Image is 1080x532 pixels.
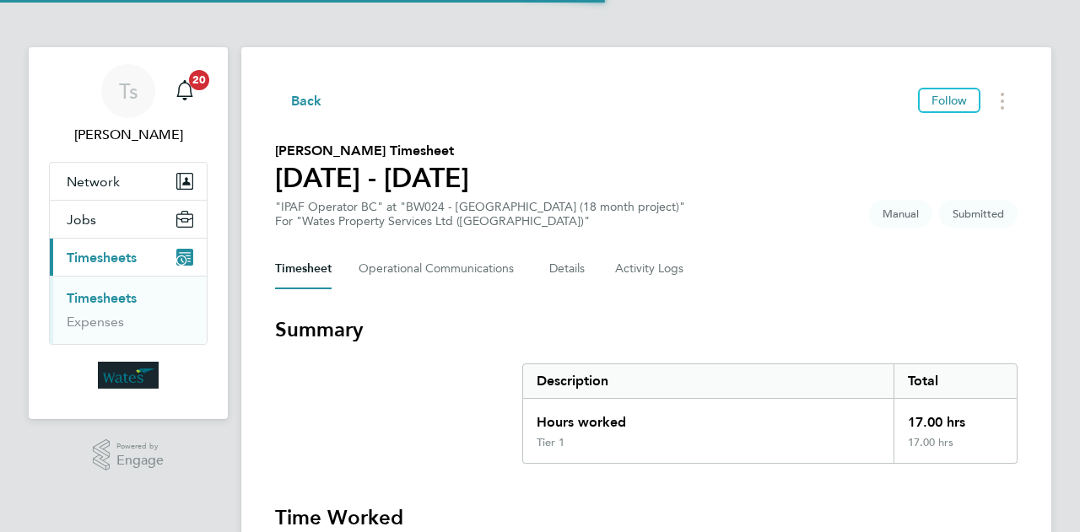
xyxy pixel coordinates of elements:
[29,47,228,419] nav: Main navigation
[275,316,1018,343] h3: Summary
[275,214,685,228] div: For "Wates Property Services Ltd ([GEOGRAPHIC_DATA])"
[894,436,1017,463] div: 17.00 hrs
[275,141,469,161] h2: [PERSON_NAME] Timesheet
[894,364,1017,398] div: Total
[918,88,980,113] button: Follow
[939,200,1018,228] span: This timesheet is Submitted.
[275,90,322,111] button: Back
[49,362,208,389] a: Go to home page
[523,364,894,398] div: Description
[67,212,96,228] span: Jobs
[50,276,207,344] div: Timesheets
[987,88,1018,114] button: Timesheets Menu
[67,174,120,190] span: Network
[116,439,164,454] span: Powered by
[98,362,159,389] img: wates-logo-retina.png
[537,436,564,449] div: Tier 1
[275,200,685,228] div: "IPAF Operator BC" at "BW024 - [GEOGRAPHIC_DATA] (18 month project)"
[67,314,124,330] a: Expenses
[869,200,932,228] span: This timesheet was manually created.
[894,399,1017,436] div: 17.00 hrs
[67,250,137,266] span: Timesheets
[291,91,322,111] span: Back
[119,80,138,102] span: Ts
[275,161,469,195] h1: [DATE] - [DATE]
[50,163,207,200] button: Network
[67,290,137,306] a: Timesheets
[275,249,332,289] button: Timesheet
[359,249,522,289] button: Operational Communications
[522,363,1018,464] div: Summary
[189,70,209,90] span: 20
[168,64,202,118] a: 20
[615,249,686,289] button: Activity Logs
[50,239,207,276] button: Timesheets
[275,504,1018,531] h3: Time Worked
[50,201,207,238] button: Jobs
[49,125,208,145] span: Tracey simpson-sauvage
[549,249,588,289] button: Details
[523,399,894,436] div: Hours worked
[116,454,164,468] span: Engage
[93,439,165,471] a: Powered byEngage
[931,93,967,108] span: Follow
[49,64,208,145] a: Ts[PERSON_NAME]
